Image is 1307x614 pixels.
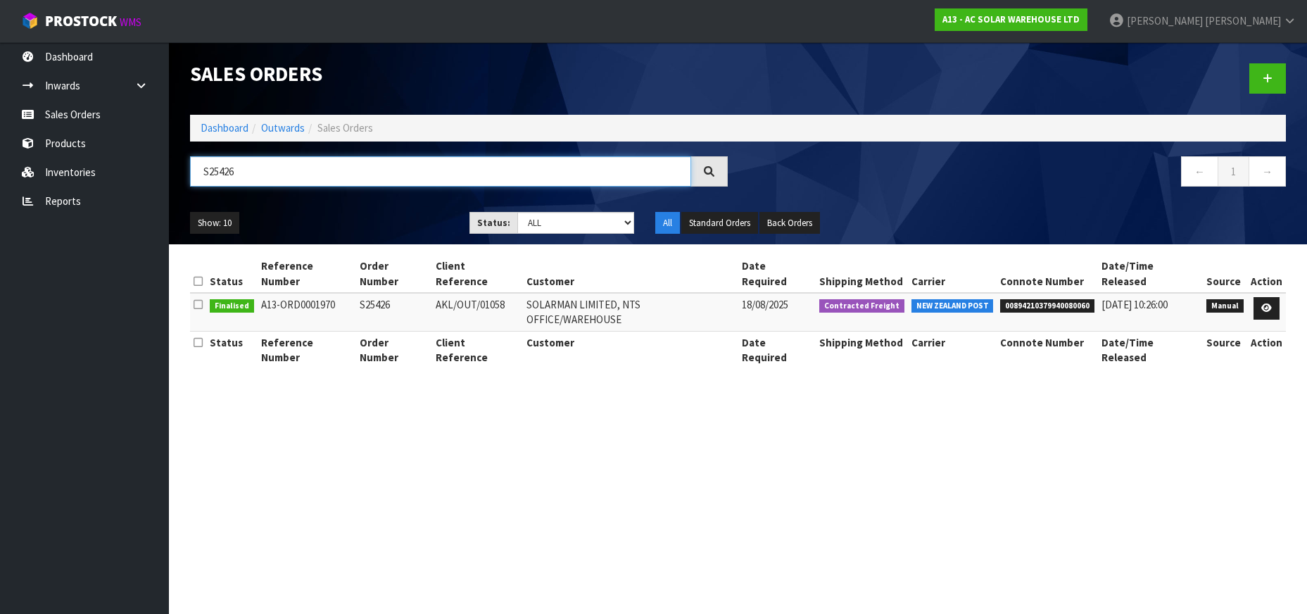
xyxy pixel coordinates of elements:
span: [PERSON_NAME] [1127,14,1203,27]
th: Carrier [908,255,997,293]
th: Carrier [908,331,997,368]
th: Action [1247,331,1286,368]
th: Action [1247,255,1286,293]
th: Shipping Method [816,255,908,293]
small: WMS [120,15,141,29]
td: AKL/OUT/01058 [432,293,523,331]
th: Reference Number [258,331,357,368]
button: All [655,212,680,234]
th: Order Number [356,255,432,293]
th: Client Reference [432,255,523,293]
th: Order Number [356,331,432,368]
strong: Status: [477,217,510,229]
span: Manual [1206,299,1244,313]
a: Dashboard [201,121,248,134]
span: Finalised [210,299,254,313]
th: Shipping Method [816,331,908,368]
th: Customer [523,255,738,293]
span: ProStock [45,12,117,30]
button: Standard Orders [681,212,758,234]
th: Date Required [738,331,816,368]
span: [PERSON_NAME] [1205,14,1281,27]
th: Connote Number [997,331,1098,368]
a: ← [1181,156,1218,187]
span: [DATE] 10:26:00 [1101,298,1168,311]
td: S25426 [356,293,432,331]
button: Show: 10 [190,212,239,234]
th: Connote Number [997,255,1098,293]
nav: Page navigation [749,156,1287,191]
button: Back Orders [759,212,820,234]
th: Customer [523,331,738,368]
th: Date/Time Released [1098,331,1204,368]
th: Client Reference [432,331,523,368]
span: 00894210379940080060 [1000,299,1094,313]
input: Search sales orders [190,156,691,187]
td: SOLARMAN LIMITED, NTS OFFICE/WAREHOUSE [523,293,738,331]
span: Contracted Freight [819,299,904,313]
span: NEW ZEALAND POST [911,299,994,313]
img: cube-alt.png [21,12,39,30]
th: Date Required [738,255,816,293]
strong: A13 - AC SOLAR WAREHOUSE LTD [942,13,1080,25]
th: Source [1203,331,1247,368]
th: Status [206,255,258,293]
span: Sales Orders [317,121,373,134]
th: Reference Number [258,255,357,293]
a: Outwards [261,121,305,134]
h1: Sales Orders [190,63,728,86]
a: 1 [1218,156,1249,187]
span: 18/08/2025 [742,298,788,311]
th: Status [206,331,258,368]
th: Date/Time Released [1098,255,1204,293]
td: A13-ORD0001970 [258,293,357,331]
a: → [1249,156,1286,187]
th: Source [1203,255,1247,293]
